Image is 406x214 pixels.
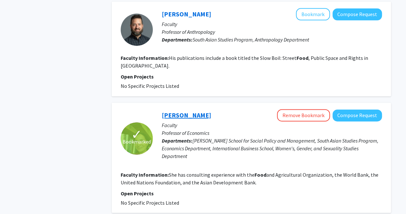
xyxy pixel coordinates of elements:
[162,111,211,119] a: [PERSON_NAME]
[333,8,382,20] button: Compose Request to Jonathan Anjaria
[121,55,368,69] fg-read-more: His publications include a book titled the Slow Boil: Street , Public Space and Rights in [GEOGRA...
[121,199,179,206] span: No Specific Projects Listed
[193,36,309,43] span: South Asian Studies Program, Anthropology Department
[277,109,330,121] button: Remove Bookmark
[123,138,151,145] span: Bookmarked
[162,137,378,159] span: [PERSON_NAME] School for Social Policy and Management, South Asian Studies Program, Economics Dep...
[131,131,142,138] span: ✓
[121,189,382,197] p: Open Projects
[333,109,382,121] button: Compose Request to Nidhiya Menon
[162,36,193,43] b: Departments:
[121,73,382,80] p: Open Projects
[255,171,266,178] b: Food
[162,129,382,137] p: Professor of Economics
[297,55,308,61] b: Food
[162,137,193,144] b: Departments:
[162,28,382,36] p: Professor of Anthropology
[121,83,179,89] span: No Specific Projects Listed
[162,10,211,18] a: [PERSON_NAME]
[121,171,378,185] fg-read-more: She has consulting experience with the and Agricultural Organization, the World Bank, the United ...
[162,121,382,129] p: Faculty
[121,55,169,61] b: Faculty Information:
[162,20,382,28] p: Faculty
[121,171,169,178] b: Faculty Information:
[296,8,330,20] button: Add Jonathan Anjaria to Bookmarks
[5,185,27,209] iframe: Chat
